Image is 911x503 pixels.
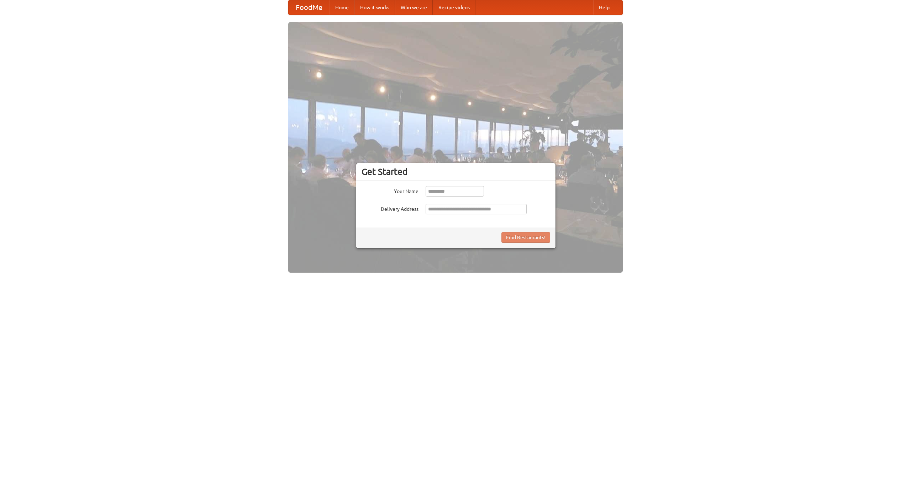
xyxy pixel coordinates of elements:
h3: Get Started [362,166,550,177]
label: Delivery Address [362,204,418,213]
a: Recipe videos [433,0,475,15]
label: Your Name [362,186,418,195]
a: Who we are [395,0,433,15]
a: Help [593,0,615,15]
button: Find Restaurants! [501,232,550,243]
a: Home [330,0,354,15]
a: How it works [354,0,395,15]
a: FoodMe [289,0,330,15]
